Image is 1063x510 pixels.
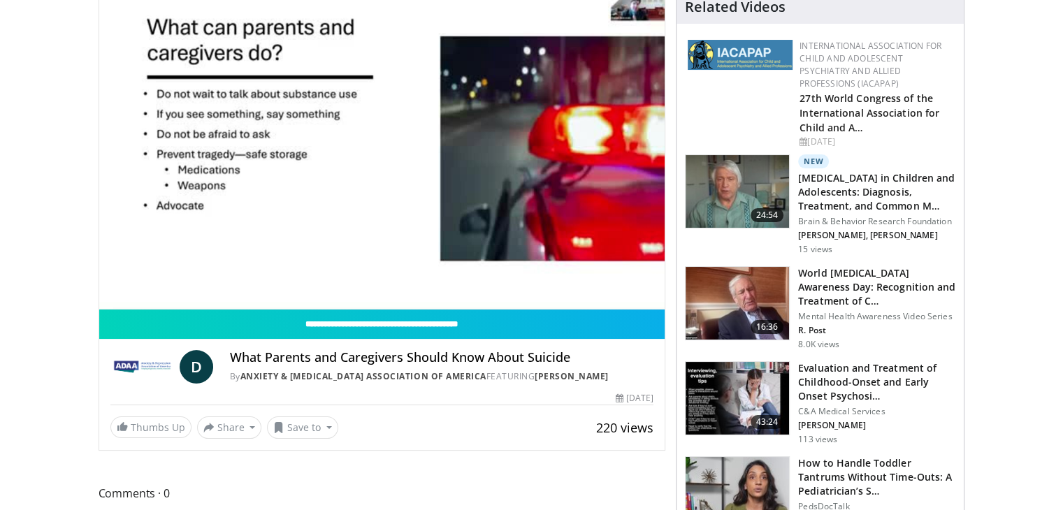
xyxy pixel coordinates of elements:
h3: Evaluation and Treatment of Childhood-Onset and Early Onset Psychosi… [798,361,955,403]
p: 113 views [798,434,837,445]
a: [PERSON_NAME] [535,370,609,382]
button: Share [197,416,262,439]
span: Comments 0 [99,484,666,502]
a: 16:36 World [MEDICAL_DATA] Awareness Day: Recognition and Treatment of C… Mental Health Awareness... [685,266,955,350]
h3: World [MEDICAL_DATA] Awareness Day: Recognition and Treatment of C… [798,266,955,308]
p: Brain & Behavior Research Foundation [798,216,955,227]
div: [DATE] [800,136,953,148]
div: [DATE] [616,392,653,405]
a: International Association for Child and Adolescent Psychiatry and Allied Professions (IACAPAP) [800,40,941,89]
button: Save to [267,416,338,439]
span: 43:24 [751,415,784,429]
h3: [MEDICAL_DATA] in Children and Adolescents: Diagnosis, Treatment, and Common M… [798,171,955,213]
span: 24:54 [751,208,784,222]
img: 9c1ea151-7f89-42e7-b0fb-c17652802da6.150x105_q85_crop-smart_upscale.jpg [686,362,789,435]
a: D [180,350,213,384]
img: 5b8011c7-1005-4e73-bd4d-717c320f5860.150x105_q85_crop-smart_upscale.jpg [686,155,789,228]
a: 43:24 Evaluation and Treatment of Childhood-Onset and Early Onset Psychosi… C&A Medical Services ... [685,361,955,445]
p: Mental Health Awareness Video Series [798,311,955,322]
h4: What Parents and Caregivers Should Know About Suicide [230,350,653,365]
span: 16:36 [751,320,784,334]
p: [PERSON_NAME], [PERSON_NAME] [798,230,955,241]
img: 2a9917ce-aac2-4f82-acde-720e532d7410.png.150x105_q85_autocrop_double_scale_upscale_version-0.2.png [688,40,793,70]
a: 24:54 New [MEDICAL_DATA] in Children and Adolescents: Diagnosis, Treatment, and Common M… Brain &... [685,154,955,255]
a: Thumbs Up [110,416,191,438]
p: New [798,154,829,168]
p: [PERSON_NAME] [798,420,955,431]
p: C&A Medical Services [798,406,955,417]
span: 220 views [596,419,653,436]
p: 8.0K views [798,339,839,350]
a: 27th World Congress of the International Association for Child and A… [800,92,939,134]
div: By FEATURING [230,370,653,383]
h3: How to Handle Toddler Tantrums Without Time-Outs: A Pediatrician’s S… [798,456,955,498]
img: dad9b3bb-f8af-4dab-abc0-c3e0a61b252e.150x105_q85_crop-smart_upscale.jpg [686,267,789,340]
img: Anxiety & Depression Association of America [110,350,174,384]
a: Anxiety & [MEDICAL_DATA] Association of America [240,370,486,382]
p: R. Post [798,325,955,336]
p: 15 views [798,244,832,255]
